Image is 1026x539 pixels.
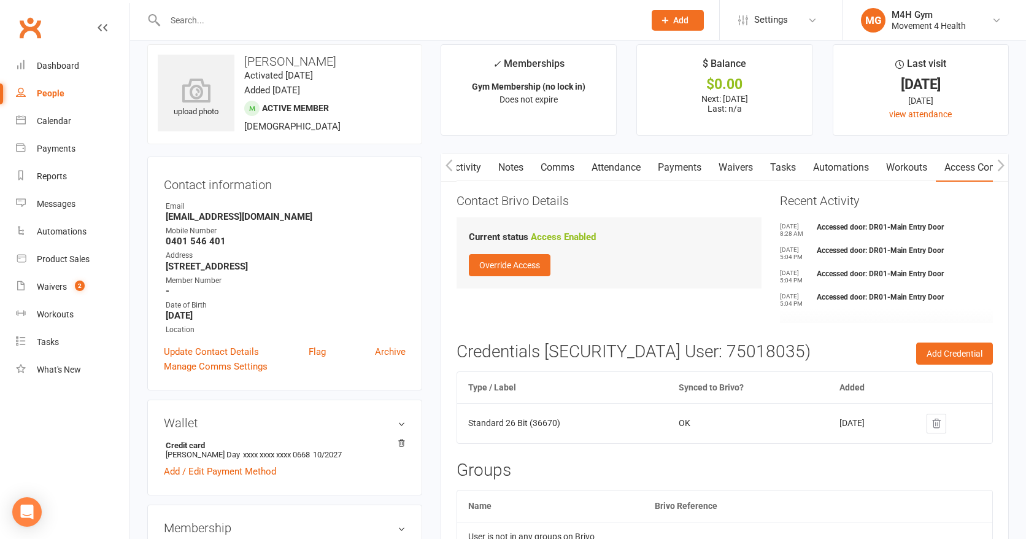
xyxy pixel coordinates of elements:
[37,227,87,236] div: Automations
[889,109,952,119] a: view attendance
[16,301,129,328] a: Workouts
[457,491,644,522] th: Name
[166,441,399,450] strong: Credit card
[166,261,406,272] strong: [STREET_ADDRESS]
[828,403,916,443] td: [DATE]
[164,173,406,192] h3: Contact information
[441,153,490,182] a: Activity
[161,12,636,29] input: Search...
[313,450,342,459] span: 10/2027
[12,497,42,527] div: Open Intercom Messenger
[703,56,746,78] div: $ Balance
[15,12,45,43] a: Clubworx
[936,153,1017,182] a: Access Control
[457,343,993,362] h3: Credentials [SECURITY_DATA] User: 75018035)
[668,372,828,403] th: Synced to Brivo?
[16,356,129,384] a: What's New
[844,94,997,107] div: [DATE]
[164,344,259,359] a: Update Contact Details
[861,8,885,33] div: MG
[158,78,234,118] div: upload photo
[780,246,993,263] li: Accessed door: DR01-Main Entry Door
[844,78,997,91] div: [DATE]
[166,211,406,222] strong: [EMAIL_ADDRESS][DOMAIN_NAME]
[780,269,811,284] time: [DATE] 5:04 PM
[493,56,565,79] div: Memberships
[457,403,668,443] td: Standard 26 Bit (36670)
[16,80,129,107] a: People
[531,231,596,242] strong: Access Enabled
[892,20,966,31] div: Movement 4 Health
[493,58,501,70] i: ✓
[262,103,329,113] span: Active member
[37,116,71,126] div: Calendar
[644,491,992,522] th: Brivo Reference
[457,461,993,480] h3: Groups
[37,61,79,71] div: Dashboard
[244,70,313,81] time: Activated [DATE]
[649,153,710,182] a: Payments
[469,254,550,276] button: Override Access
[166,285,406,297] strong: -
[804,153,877,182] a: Automations
[668,403,828,443] td: OK
[37,365,81,374] div: What's New
[375,344,406,359] a: Archive
[780,223,993,240] li: Accessed door: DR01-Main Entry Door
[754,6,788,34] span: Settings
[16,107,129,135] a: Calendar
[762,153,804,182] a: Tasks
[16,163,129,190] a: Reports
[828,372,916,403] th: Added
[37,88,64,98] div: People
[583,153,649,182] a: Attendance
[37,282,67,292] div: Waivers
[490,153,532,182] a: Notes
[164,464,276,479] a: Add / Edit Payment Method
[652,10,704,31] button: Add
[158,55,412,68] h3: [PERSON_NAME]
[648,78,801,91] div: $0.00
[244,121,341,132] span: [DEMOGRAPHIC_DATA]
[16,52,129,80] a: Dashboard
[166,324,406,336] div: Location
[648,94,801,114] p: Next: [DATE] Last: n/a
[37,309,74,319] div: Workouts
[499,95,558,104] span: Does not expire
[457,194,762,207] h3: Contact Brivo Details
[710,153,762,182] a: Waivers
[75,281,85,291] span: 2
[37,171,67,181] div: Reports
[16,218,129,246] a: Automations
[164,439,406,461] li: [PERSON_NAME] Day
[16,246,129,273] a: Product Sales
[16,273,129,301] a: Waivers 2
[780,194,993,207] h3: Recent Activity
[673,15,688,25] span: Add
[16,135,129,163] a: Payments
[164,416,406,430] h3: Wallet
[532,153,583,182] a: Comms
[37,337,59,347] div: Tasks
[472,82,585,91] strong: Gym Membership (no lock in)
[243,450,310,459] span: xxxx xxxx xxxx 0668
[37,199,75,209] div: Messages
[37,144,75,153] div: Payments
[166,300,406,311] div: Date of Birth
[166,310,406,321] strong: [DATE]
[164,359,268,374] a: Manage Comms Settings
[166,236,406,247] strong: 0401 546 401
[457,372,668,403] th: Type / Label
[16,190,129,218] a: Messages
[309,344,326,359] a: Flag
[166,275,406,287] div: Member Number
[16,328,129,356] a: Tasks
[780,223,811,238] time: [DATE] 8:28 AM
[780,246,811,261] time: [DATE] 5:04 PM
[37,254,90,264] div: Product Sales
[895,56,946,78] div: Last visit
[916,343,993,365] button: Add Credential
[780,293,993,310] li: Accessed door: DR01-Main Entry Door
[166,201,406,212] div: Email
[166,225,406,237] div: Mobile Number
